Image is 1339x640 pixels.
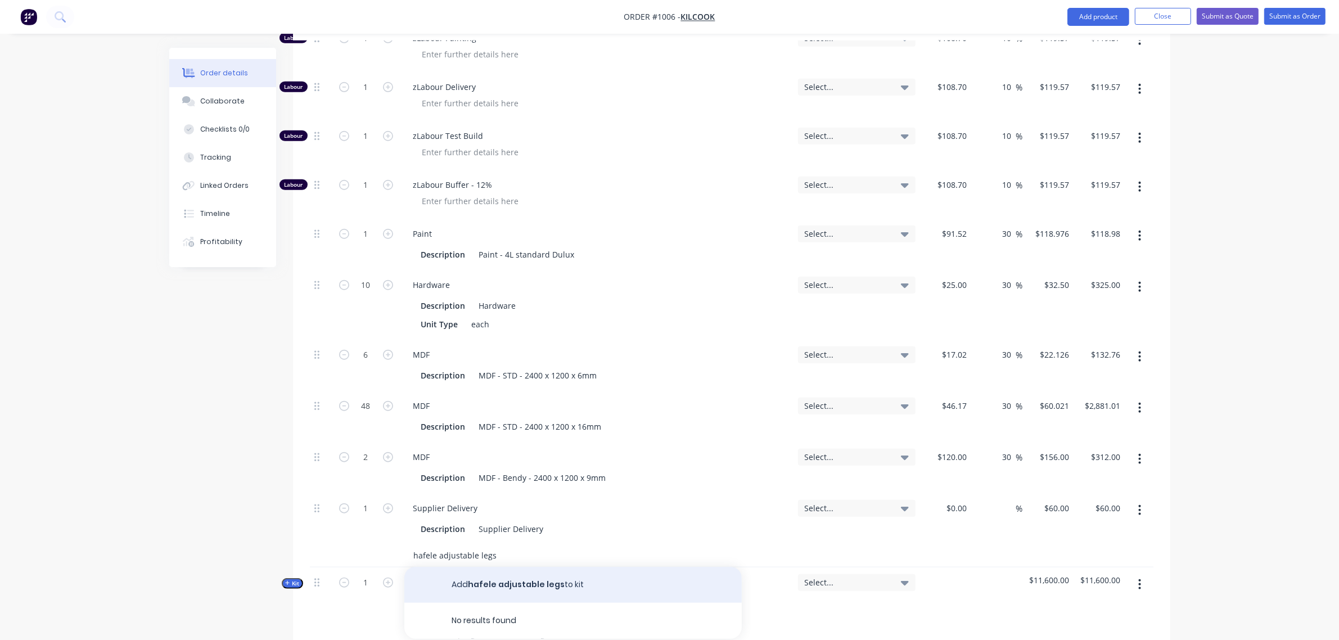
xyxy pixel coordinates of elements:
[1027,574,1069,586] span: $11,600.00
[169,59,276,87] button: Order details
[417,521,470,537] div: Description
[279,82,308,92] div: Labour
[200,96,245,106] div: Collaborate
[1197,8,1259,25] button: Submit as Quote
[404,226,441,242] div: Paint
[169,228,276,256] button: Profitability
[624,12,681,22] span: Order #1006 -
[1078,574,1120,586] span: $11,600.00
[404,346,439,363] div: MDF
[805,81,890,93] span: Select...
[475,246,579,263] div: Paint - 4L standard Dulux
[279,33,308,43] div: Labour
[413,81,789,93] span: zLabour Delivery
[805,179,890,191] span: Select...
[475,521,548,537] div: Supplier Delivery
[404,567,742,603] button: Addhafele adjustable legsto kit
[681,12,715,22] a: Kilcook
[200,124,250,134] div: Checklists 0/0
[417,298,470,314] div: Description
[413,130,789,142] span: zLabour Test Build
[1135,8,1191,25] button: Close
[417,470,470,486] div: Description
[169,143,276,172] button: Tracking
[1016,279,1022,292] span: %
[805,400,890,412] span: Select...
[200,237,242,247] div: Profitability
[285,579,300,588] span: Kit
[169,172,276,200] button: Linked Orders
[417,418,470,435] div: Description
[200,209,230,219] div: Timeline
[1016,228,1022,241] span: %
[404,277,459,293] div: Hardware
[169,87,276,115] button: Collaborate
[467,316,494,332] div: each
[413,544,638,567] input: Search...
[475,298,521,314] div: Hardware
[1264,8,1326,25] button: Submit as Order
[805,576,890,588] span: Select...
[279,130,308,141] div: Labour
[200,152,231,163] div: Tracking
[1016,451,1022,464] span: %
[417,246,470,263] div: Description
[404,449,439,465] div: MDF
[1016,179,1022,192] span: %
[1016,81,1022,94] span: %
[404,500,487,516] div: Supplier Delivery
[475,367,602,384] div: MDF - STD - 2400 x 1200 x 6mm
[475,470,611,486] div: MDF - Bendy - 2400 x 1200 x 9mm
[1016,502,1022,515] span: %
[413,179,789,191] span: zLabour Buffer - 12%
[20,8,37,25] img: Factory
[805,451,890,463] span: Select...
[169,115,276,143] button: Checklists 0/0
[805,279,890,291] span: Select...
[1016,130,1022,143] span: %
[805,130,890,142] span: Select...
[169,200,276,228] button: Timeline
[1016,400,1022,413] span: %
[282,578,303,589] button: Kit
[200,181,249,191] div: Linked Orders
[805,502,890,514] span: Select...
[417,367,470,384] div: Description
[805,349,890,360] span: Select...
[1067,8,1129,26] button: Add product
[200,68,248,78] div: Order details
[279,179,308,190] div: Labour
[1016,349,1022,362] span: %
[475,418,606,435] div: MDF - STD - 2400 x 1200 x 16mm
[805,228,890,240] span: Select...
[417,316,463,332] div: Unit Type
[404,398,439,414] div: MDF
